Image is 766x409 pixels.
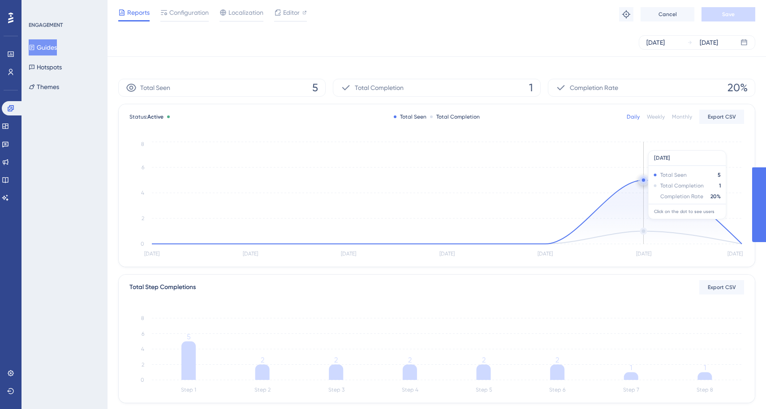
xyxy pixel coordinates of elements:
[430,113,480,120] div: Total Completion
[727,251,743,257] tspan: [DATE]
[647,113,665,120] div: Weekly
[129,113,164,120] span: Status:
[141,141,144,147] tspan: 8
[129,282,196,293] div: Total Step Completions
[29,21,63,29] div: ENGAGEMENT
[439,251,455,257] tspan: [DATE]
[141,346,144,352] tspan: 4
[142,331,144,337] tspan: 6
[408,356,412,364] tspan: 2
[476,387,492,393] tspan: Step 5
[722,11,735,18] span: Save
[341,251,356,257] tspan: [DATE]
[144,251,159,257] tspan: [DATE]
[641,7,694,21] button: Cancel
[708,284,736,291] span: Export CSV
[228,7,263,18] span: Localization
[570,82,618,93] span: Completion Rate
[700,37,718,48] div: [DATE]
[538,251,553,257] tspan: [DATE]
[147,114,164,120] span: Active
[708,113,736,120] span: Export CSV
[672,113,692,120] div: Monthly
[658,11,677,18] span: Cancel
[328,387,344,393] tspan: Step 3
[699,280,744,294] button: Export CSV
[142,215,144,222] tspan: 2
[402,387,418,393] tspan: Step 4
[169,7,209,18] span: Configuration
[394,113,426,120] div: Total Seen
[141,377,144,383] tspan: 0
[549,387,565,393] tspan: Step 6
[704,363,706,372] tspan: 1
[728,374,755,400] iframe: UserGuiding AI Assistant Launcher
[630,363,632,372] tspan: 1
[140,82,170,93] span: Total Seen
[141,241,144,247] tspan: 0
[555,356,559,364] tspan: 2
[243,251,258,257] tspan: [DATE]
[529,81,533,95] span: 1
[142,362,144,368] tspan: 2
[29,39,57,55] button: Guides
[334,356,338,364] tspan: 2
[482,356,486,364] tspan: 2
[627,113,640,120] div: Daily
[29,79,59,95] button: Themes
[701,7,755,21] button: Save
[141,190,144,196] tspan: 4
[261,356,264,364] tspan: 2
[697,387,713,393] tspan: Step 8
[29,59,62,75] button: Hotspots
[636,251,651,257] tspan: [DATE]
[355,82,404,93] span: Total Completion
[142,164,144,170] tspan: 6
[727,81,748,95] span: 20%
[699,110,744,124] button: Export CSV
[254,387,271,393] tspan: Step 2
[187,332,191,341] tspan: 5
[623,387,639,393] tspan: Step 7
[127,7,150,18] span: Reports
[283,7,300,18] span: Editor
[181,387,196,393] tspan: Step 1
[312,81,318,95] span: 5
[141,315,144,321] tspan: 8
[646,37,665,48] div: [DATE]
